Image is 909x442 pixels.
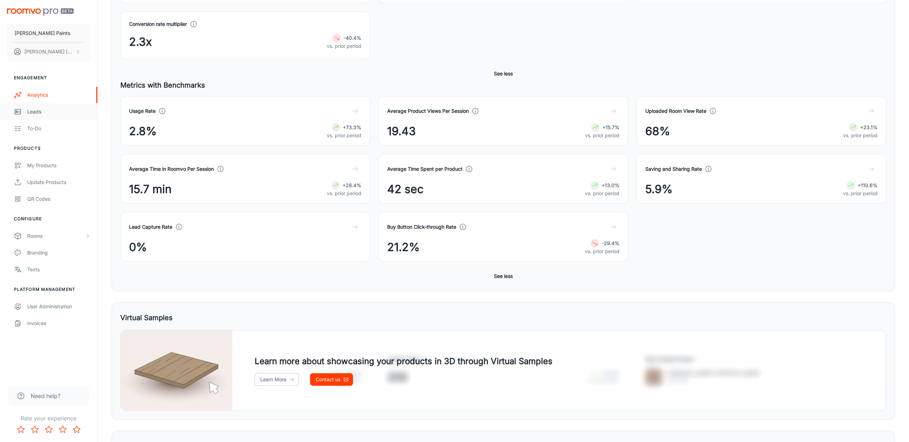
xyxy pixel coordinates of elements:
p: vs. prior period [327,42,361,50]
h4: Usage Rate [129,107,156,115]
p: vs. prior period [585,190,619,197]
div: Texts [27,266,90,273]
button: Rate 2 star [28,422,42,436]
p: vs. prior period [327,190,361,197]
div: Branding [27,249,90,257]
h5: Virtual Samples [120,312,173,323]
strong: +13.0% [602,182,619,188]
div: User Administration [27,303,90,310]
p: vs. prior period [327,132,361,139]
h4: Average Product Views Per Session [387,107,469,115]
div: My Products [27,162,90,169]
span: 2.3x [129,34,152,50]
h4: Buy Button Click-through Rate [387,223,456,231]
h4: Average Time in Roomvo Per Session [129,165,214,173]
div: QR Codes [27,195,90,203]
a: Contact us [310,373,353,386]
span: 15.7 min [129,181,172,198]
h4: Saving and Sharing Rate [645,165,702,173]
p: vs. prior period [585,248,619,255]
strong: +110.6% [858,182,878,188]
h4: Uploaded Room View Rate [645,107,706,115]
div: Analytics [27,91,90,99]
p: vs. prior period [585,132,619,139]
button: Rate 5 star [70,422,84,436]
h5: Metrics with Benchmarks [120,80,886,90]
button: Rate 3 star [42,422,56,436]
a: Learn More [255,373,299,386]
p: [PERSON_NAME] Paints [15,29,70,37]
div: Rooms [27,232,85,240]
div: Invoices [27,319,90,327]
button: [PERSON_NAME] [PERSON_NAME] [7,43,90,61]
p: [PERSON_NAME] [PERSON_NAME] [24,48,74,56]
button: Rate 1 star [14,422,28,436]
div: Leads [27,108,90,116]
h4: Conversion rate multiplier [129,20,187,28]
span: 0% [129,239,147,256]
p: vs. prior period [843,190,878,197]
span: 19.43 [387,123,416,140]
strong: +73.3% [343,124,361,130]
button: See less [491,270,516,282]
span: 2.8% [129,123,157,140]
p: vs. prior period [843,132,878,139]
p: Rate your experience [6,414,92,422]
h4: Average Time Spent per Product [387,165,463,173]
span: Need help? [31,392,60,400]
button: See less [491,67,516,80]
img: Roomvo PRO Beta [7,8,74,16]
strong: +28.4% [343,182,361,188]
button: [PERSON_NAME] Paints [7,24,90,42]
span: 21.2% [387,239,420,256]
strong: -40.4% [344,35,361,41]
strong: +23.1% [860,124,878,130]
div: To-do [27,125,90,132]
div: Update Products [27,178,90,186]
h4: Lead Capture Rate [129,223,172,231]
span: 5.9% [645,181,673,198]
strong: +15.7% [602,124,619,130]
span: 42 sec [387,181,423,198]
span: 68% [645,123,670,140]
button: Rate 4 star [56,422,70,436]
strong: -29.4% [602,240,619,246]
h4: Learn more about showcasing your products in 3D through Virtual Samples [255,355,553,368]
